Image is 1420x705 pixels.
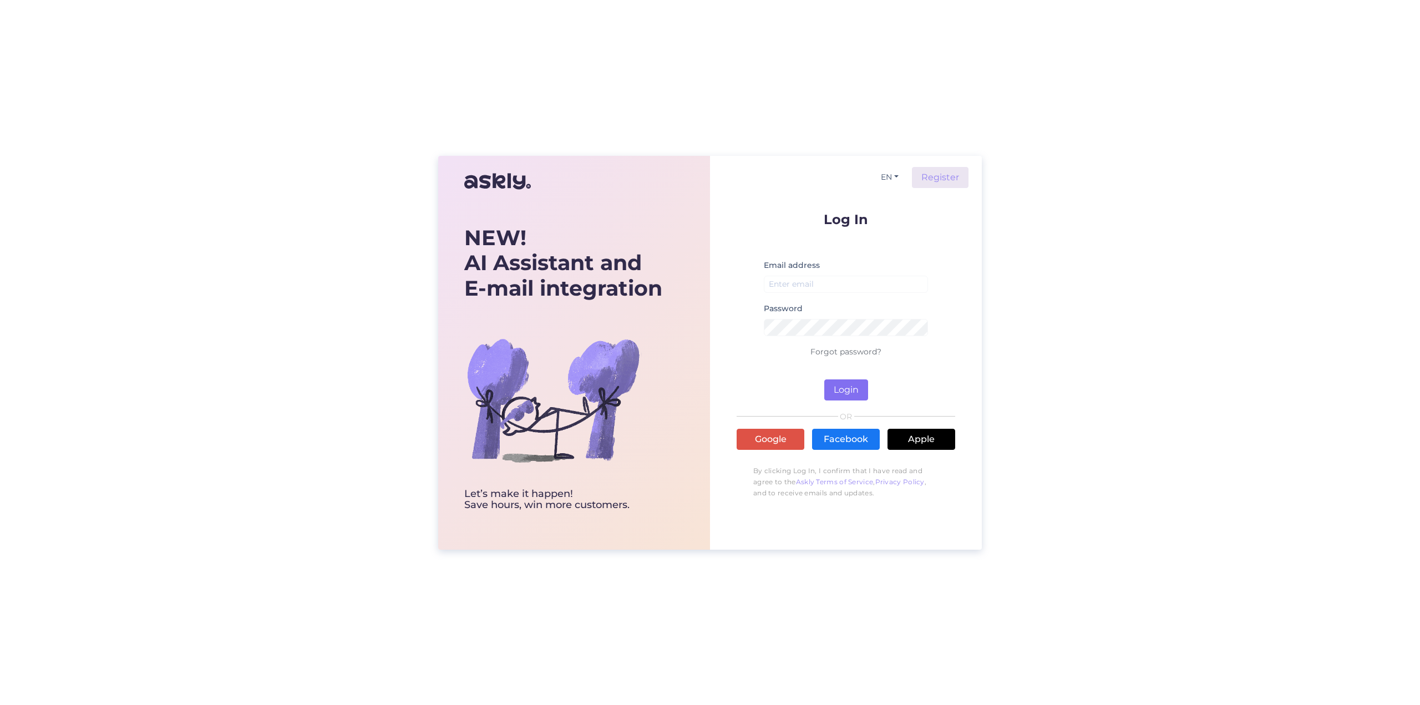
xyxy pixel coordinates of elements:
[464,168,531,195] img: Askly
[464,225,526,251] b: NEW!
[838,413,854,420] span: OR
[876,169,903,185] button: EN
[764,303,803,315] label: Password
[764,276,928,293] input: Enter email
[875,478,925,486] a: Privacy Policy
[464,489,662,511] div: Let’s make it happen! Save hours, win more customers.
[796,478,874,486] a: Askly Terms of Service
[812,429,880,450] a: Facebook
[464,311,642,489] img: bg-askly
[737,460,955,504] p: By clicking Log In, I confirm that I have read and agree to the , , and to receive emails and upd...
[464,225,662,301] div: AI Assistant and E-mail integration
[887,429,955,450] a: Apple
[737,212,955,226] p: Log In
[912,167,968,188] a: Register
[810,347,881,357] a: Forgot password?
[764,260,820,271] label: Email address
[824,379,868,400] button: Login
[737,429,804,450] a: Google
